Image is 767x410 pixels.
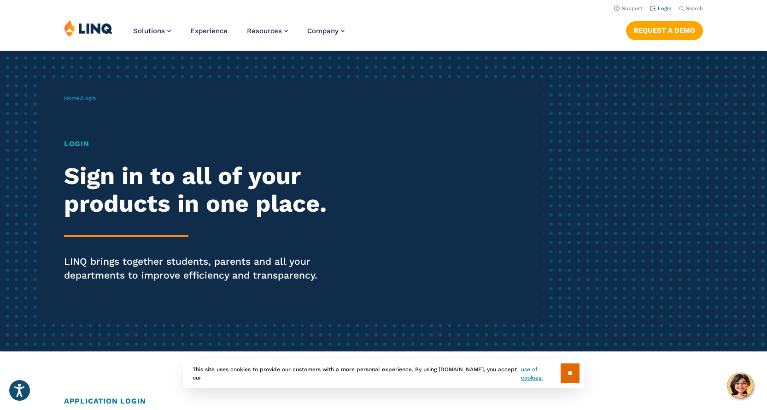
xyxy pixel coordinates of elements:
[64,95,96,101] span: /
[727,373,753,398] button: Hello, have a question? Let’s chat.
[626,19,703,40] nav: Button Navigation
[190,27,228,35] a: Experience
[686,6,703,12] span: Search
[650,6,672,12] a: Login
[133,27,165,35] span: Solutions
[64,19,113,37] img: LINQ | K‑12 Software
[64,255,359,282] p: LINQ brings together students, parents and all your departments to improve efficiency and transpa...
[64,138,359,149] h1: Login
[247,27,282,35] span: Resources
[247,27,288,35] a: Resources
[307,27,339,35] span: Company
[614,6,643,12] a: Support
[64,162,359,218] h2: Sign in to all of your products in one place.
[521,365,560,382] a: use of cookies.
[133,19,345,50] nav: Primary Navigation
[82,95,96,101] span: Login
[64,95,80,101] a: Home
[307,27,345,35] a: Company
[679,5,703,12] button: Open Search Bar
[626,21,703,40] a: Request a Demo
[133,27,171,35] a: Solutions
[183,359,584,388] div: This site uses cookies to provide our customers with a more personal experience. By using [DOMAIN...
